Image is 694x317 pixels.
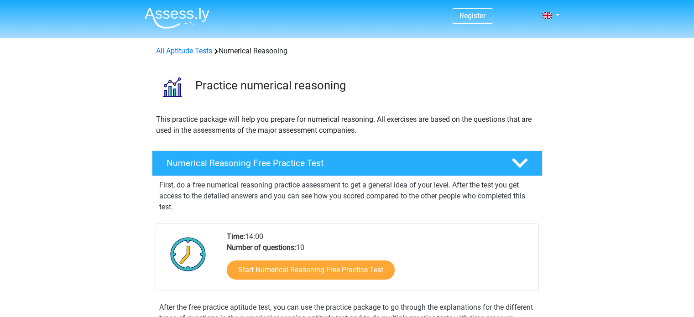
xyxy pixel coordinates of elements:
h3: Practice numerical reasoning [195,78,535,93]
p: First, do a free numerical reasoning practice assessment to get a general idea of your level. Aft... [159,180,535,213]
a: Numerical Reasoning Free Practice Test [148,151,546,176]
b: Time: [227,232,245,241]
h4: Numerical Reasoning Free Practice Test [167,158,497,168]
img: numerical reasoning [152,68,191,106]
a: Start Numerical Reasoning Free Practice Test [227,260,395,280]
img: Assessly [145,7,209,29]
div: 14:00 10 [220,231,538,291]
img: Clock [165,231,211,277]
p: This practice package will help you prepare for numerical reasoning. All exercises are based on t... [156,114,538,136]
a: All Aptitude Tests [156,47,212,55]
b: Number of questions: [227,243,296,252]
div: Numerical Reasoning [152,46,542,57]
a: Register [459,11,485,20]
